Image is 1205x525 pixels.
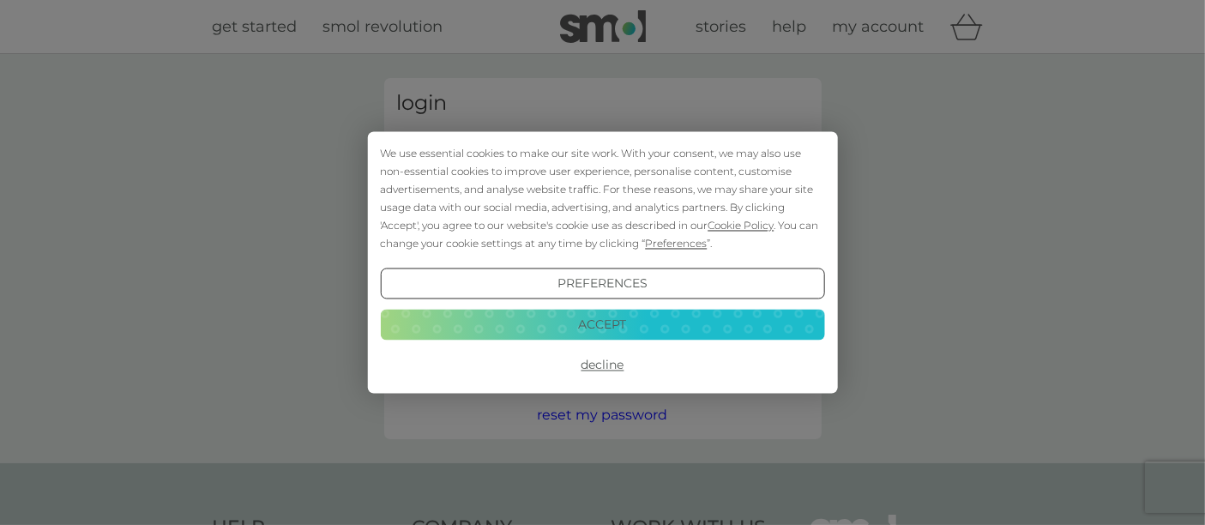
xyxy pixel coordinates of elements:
[645,238,707,250] span: Preferences
[380,269,824,299] button: Preferences
[380,309,824,340] button: Accept
[380,350,824,381] button: Decline
[380,145,824,253] div: We use essential cookies to make our site work. With your consent, we may also use non-essential ...
[708,220,774,232] span: Cookie Policy
[367,132,837,394] div: Cookie Consent Prompt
